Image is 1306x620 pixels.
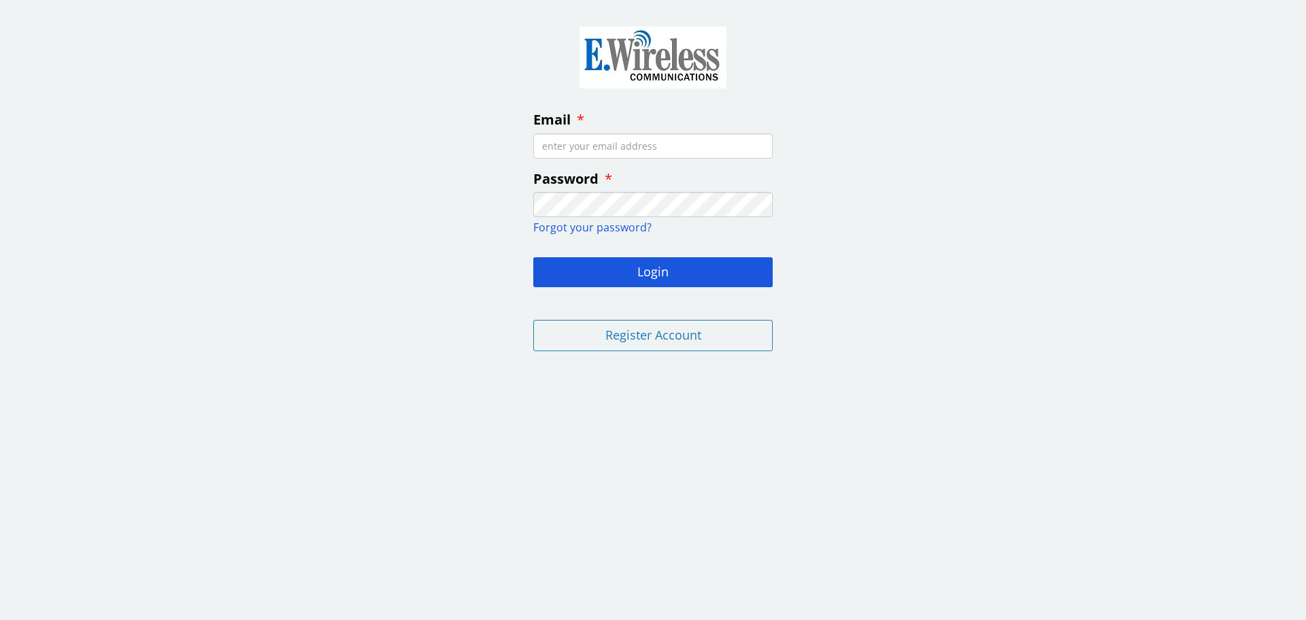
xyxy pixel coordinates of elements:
input: enter your email address [533,133,773,159]
a: Forgot your password? [533,220,652,235]
span: Email [533,110,571,129]
span: Password [533,169,599,188]
button: Login [533,257,773,287]
button: Register Account [533,320,773,351]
